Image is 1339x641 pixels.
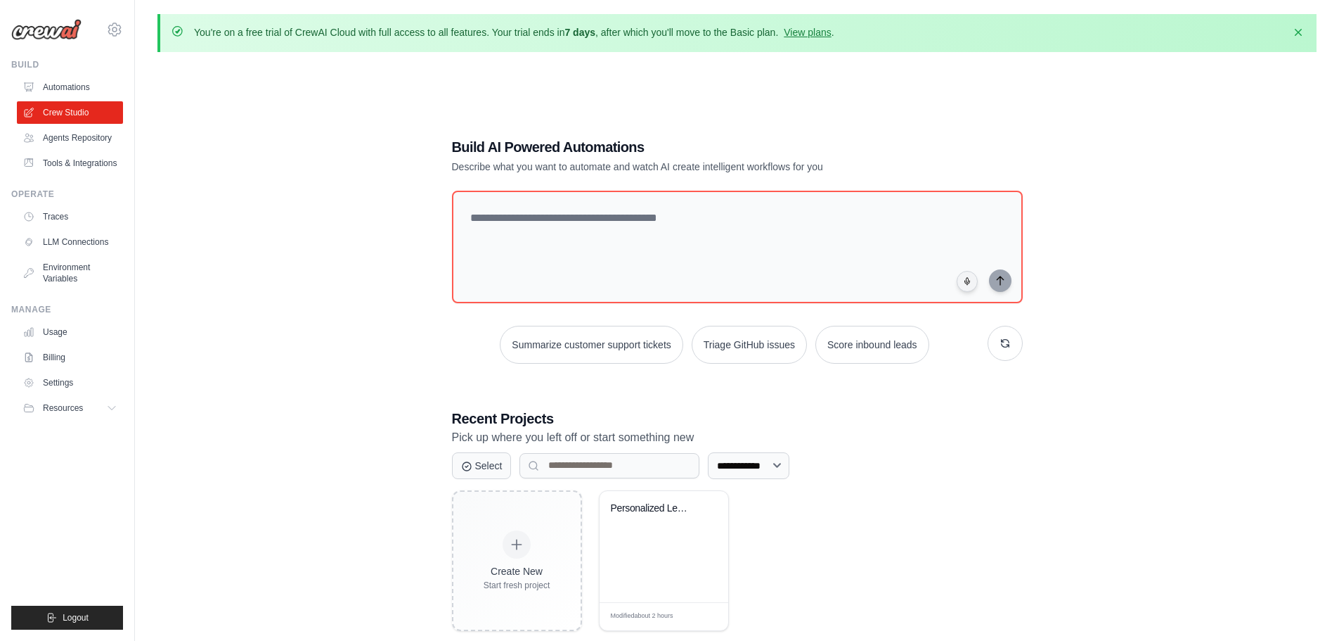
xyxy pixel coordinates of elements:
[611,502,696,515] div: Personalized Learning Management System
[17,397,123,419] button: Resources
[11,606,123,630] button: Logout
[611,611,673,621] span: Modified about 2 hours
[452,160,924,174] p: Describe what you want to automate and watch AI create intelligent workflows for you
[452,452,512,479] button: Select
[500,326,683,364] button: Summarize customer support tickets
[452,137,924,157] h1: Build AI Powered Automations
[784,27,831,38] a: View plans
[17,372,123,394] a: Settings
[17,76,123,99] a: Automations
[194,25,834,39] p: You're on a free trial of CrewAI Cloud with full access to all features. Your trial ends in , aft...
[17,127,123,149] a: Agents Repository
[815,326,929,364] button: Score inbound leads
[17,101,123,124] a: Crew Studio
[694,611,706,622] span: Edit
[484,580,550,591] div: Start fresh project
[957,271,978,292] button: Click to speak your automation idea
[452,409,1023,429] h3: Recent Projects
[17,152,123,174] a: Tools & Integrations
[11,304,123,315] div: Manage
[17,231,123,253] a: LLM Connections
[17,321,123,343] a: Usage
[17,346,123,369] a: Billing
[484,564,550,578] div: Create New
[17,256,123,290] a: Environment Variables
[692,326,807,364] button: Triage GitHub issues
[43,402,83,414] span: Resources
[11,59,123,70] div: Build
[564,27,595,38] strong: 7 days
[63,612,89,623] span: Logout
[11,19,82,40] img: Logo
[988,326,1023,361] button: Get new suggestions
[452,429,1023,447] p: Pick up where you left off or start something new
[17,205,123,228] a: Traces
[11,189,123,200] div: Operate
